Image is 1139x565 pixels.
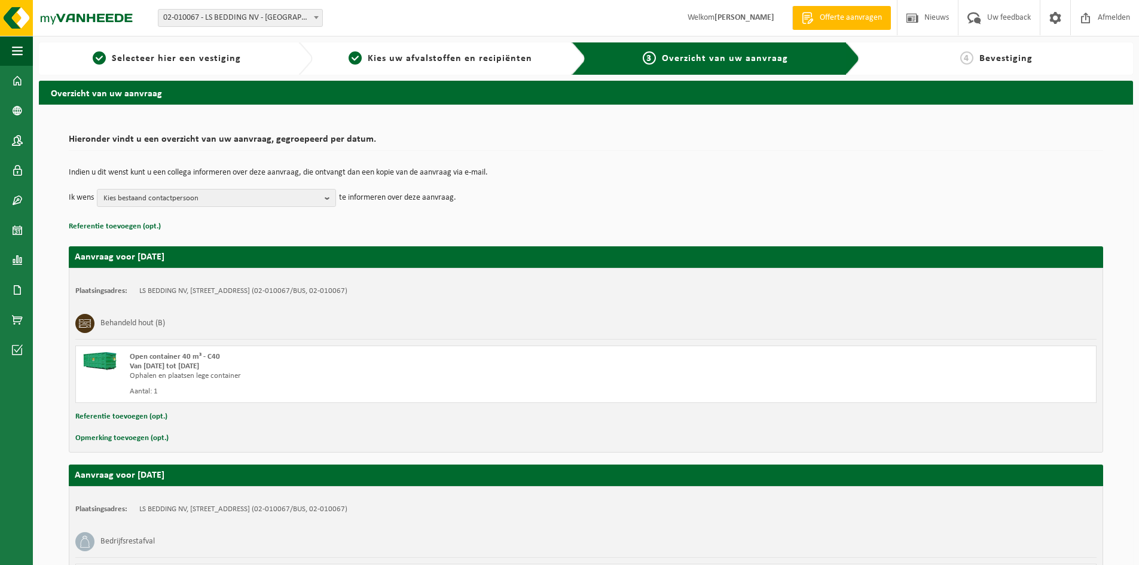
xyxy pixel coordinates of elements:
[792,6,891,30] a: Offerte aanvragen
[69,219,161,234] button: Referentie toevoegen (opt.)
[103,190,320,207] span: Kies bestaand contactpersoon
[45,51,289,66] a: 1Selecteer hier een vestiging
[112,54,241,63] span: Selecteer hier een vestiging
[349,51,362,65] span: 2
[69,135,1103,151] h2: Hieronder vindt u een overzicht van uw aanvraag, gegroepeerd per datum.
[100,314,165,333] h3: Behandeld hout (B)
[979,54,1033,63] span: Bevestiging
[97,189,336,207] button: Kies bestaand contactpersoon
[158,10,322,26] span: 02-010067 - LS BEDDING NV - HARELBEKE
[643,51,656,65] span: 3
[368,54,532,63] span: Kies uw afvalstoffen en recipiënten
[139,286,347,296] td: LS BEDDING NV, [STREET_ADDRESS] (02-010067/BUS, 02-010067)
[817,12,885,24] span: Offerte aanvragen
[130,362,199,370] strong: Van [DATE] tot [DATE]
[100,532,155,551] h3: Bedrijfsrestafval
[93,51,106,65] span: 1
[75,471,164,480] strong: Aanvraag voor [DATE]
[82,352,118,370] img: HK-XC-40-GN-00.png
[130,387,634,396] div: Aantal: 1
[158,9,323,27] span: 02-010067 - LS BEDDING NV - HARELBEKE
[69,169,1103,177] p: Indien u dit wenst kunt u een collega informeren over deze aanvraag, die ontvangt dan een kopie v...
[130,353,220,361] span: Open container 40 m³ - C40
[662,54,788,63] span: Overzicht van uw aanvraag
[75,409,167,424] button: Referentie toevoegen (opt.)
[139,505,347,514] td: LS BEDDING NV, [STREET_ADDRESS] (02-010067/BUS, 02-010067)
[69,189,94,207] p: Ik wens
[75,505,127,513] strong: Plaatsingsadres:
[339,189,456,207] p: te informeren over deze aanvraag.
[75,430,169,446] button: Opmerking toevoegen (opt.)
[130,371,634,381] div: Ophalen en plaatsen lege container
[714,13,774,22] strong: [PERSON_NAME]
[75,287,127,295] strong: Plaatsingsadres:
[39,81,1133,104] h2: Overzicht van uw aanvraag
[960,51,973,65] span: 4
[319,51,563,66] a: 2Kies uw afvalstoffen en recipiënten
[75,252,164,262] strong: Aanvraag voor [DATE]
